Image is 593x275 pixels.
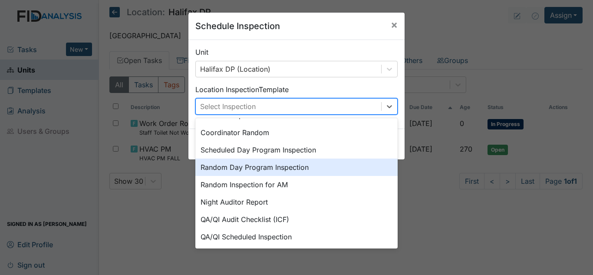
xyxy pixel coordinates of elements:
[195,211,398,228] div: QA/QI Audit Checklist (ICF)
[391,18,398,31] span: ×
[384,13,405,37] button: Close
[195,159,398,176] div: Random Day Program Inspection
[195,245,398,263] div: General Camera Observation
[195,124,398,141] div: Coordinator Random
[195,47,208,57] label: Unit
[195,84,289,95] label: Location Inspection Template
[195,20,280,33] h5: Schedule Inspection
[200,101,256,112] div: Select Inspection
[195,193,398,211] div: Night Auditor Report
[195,141,398,159] div: Scheduled Day Program Inspection
[200,64,270,74] div: Halifax DP (Location)
[195,228,398,245] div: QA/QI Scheduled Inspection
[195,176,398,193] div: Random Inspection for AM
